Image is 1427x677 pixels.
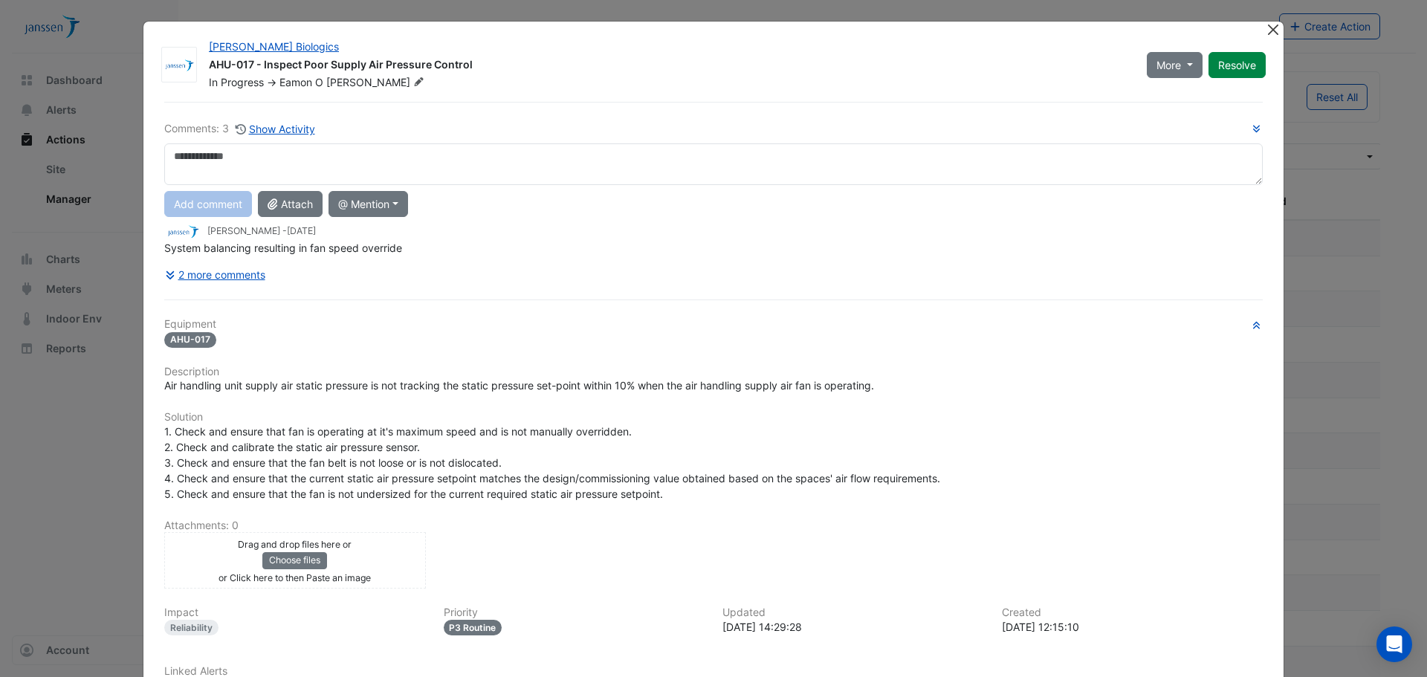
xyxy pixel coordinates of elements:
[1265,22,1281,37] button: Close
[209,76,264,88] span: In Progress
[209,57,1129,75] div: AHU-017 - Inspect Poor Supply Air Pressure Control
[164,379,874,392] span: Air handling unit supply air static pressure is not tracking the static pressure set-point within...
[164,519,1263,532] h6: Attachments: 0
[164,366,1263,378] h6: Description
[164,425,940,500] span: 1. Check and ensure that fan is operating at it's maximum speed and is not manually overridden. 2...
[1147,52,1203,78] button: More
[1002,619,1263,635] div: [DATE] 12:15:10
[207,224,316,238] small: [PERSON_NAME] -
[238,539,352,550] small: Drag and drop files here or
[329,191,408,217] button: @ Mention
[287,225,316,236] span: 2025-09-24 14:29:28
[164,318,1263,331] h6: Equipment
[164,262,266,288] button: 2 more comments
[209,40,339,53] a: [PERSON_NAME] Biologics
[267,76,276,88] span: ->
[1002,606,1263,619] h6: Created
[235,120,316,137] button: Show Activity
[164,606,426,619] h6: Impact
[164,120,316,137] div: Comments: 3
[1208,52,1266,78] button: Resolve
[262,552,327,569] button: Choose files
[258,191,323,217] button: Attach
[164,332,216,348] span: AHU-017
[279,76,323,88] span: Eamon O
[444,606,705,619] h6: Priority
[162,58,196,73] img: JnJ Janssen
[722,606,984,619] h6: Updated
[444,620,502,635] div: P3 Routine
[164,411,1263,424] h6: Solution
[1156,57,1181,73] span: More
[1376,626,1412,662] div: Open Intercom Messenger
[326,75,427,90] span: [PERSON_NAME]
[164,242,402,254] span: System balancing resulting in fan speed override
[164,620,219,635] div: Reliability
[722,619,984,635] div: [DATE] 14:29:28
[164,224,201,240] img: JnJ Janssen
[219,572,371,583] small: or Click here to then Paste an image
